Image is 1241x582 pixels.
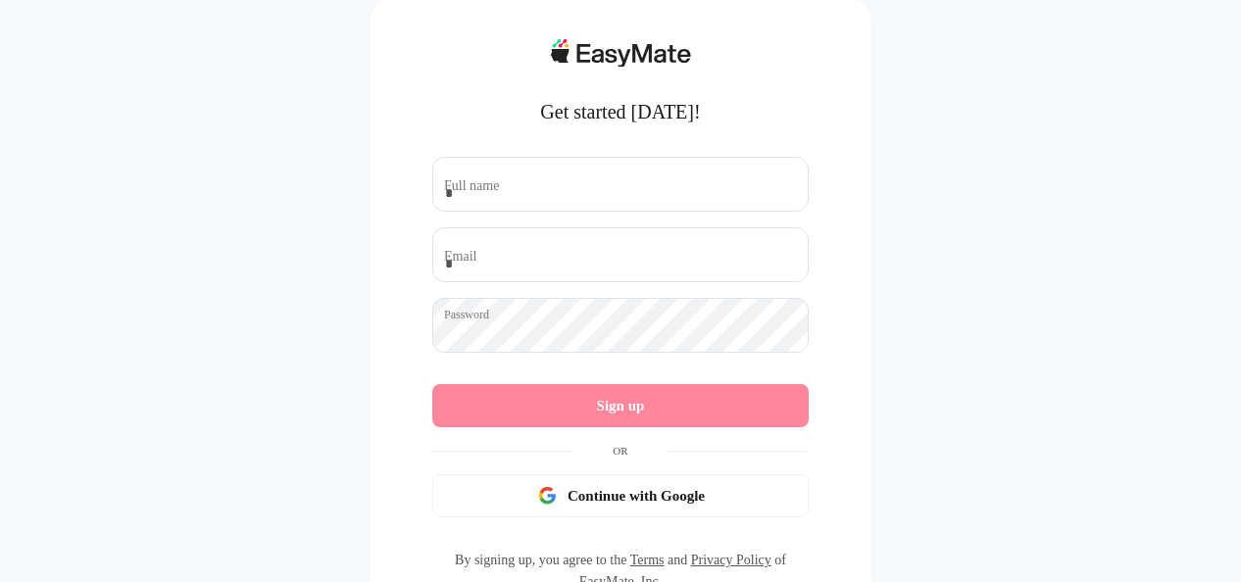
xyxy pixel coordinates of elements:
[531,98,711,125] h1: Get started [DATE]!
[716,551,807,567] a: Privacy Policy
[573,443,668,459] span: Or
[643,551,683,567] a: Terms
[432,474,809,517] button: Continue with Google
